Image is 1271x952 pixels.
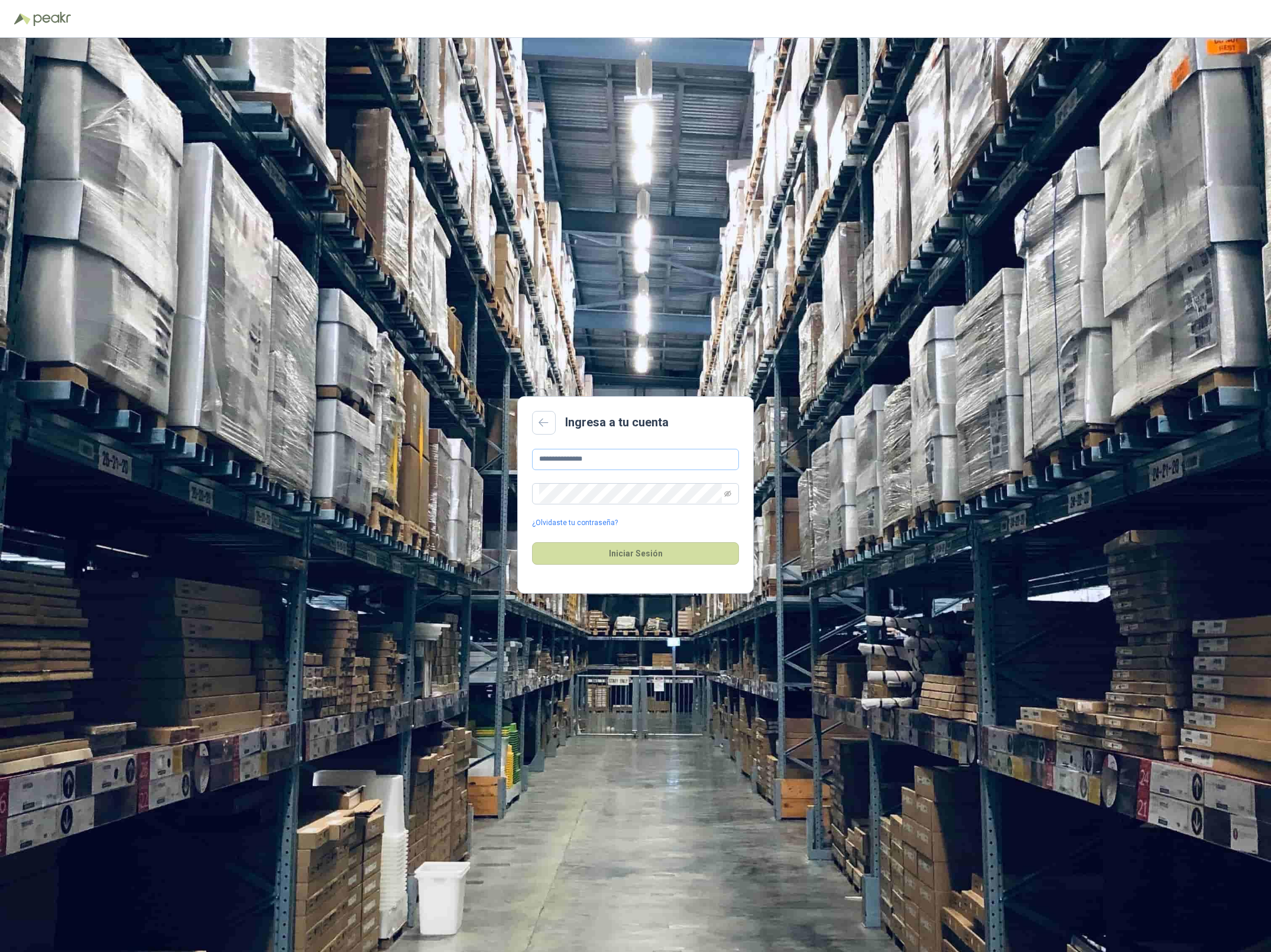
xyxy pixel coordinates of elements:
button: Iniciar Sesión [532,542,739,565]
h2: Ingresa a tu cuenta [565,413,669,432]
img: Peakr [33,12,71,26]
a: ¿Olvidaste tu contraseña? [532,517,618,529]
img: Logo [14,13,31,25]
span: eye-invisible [724,490,731,497]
